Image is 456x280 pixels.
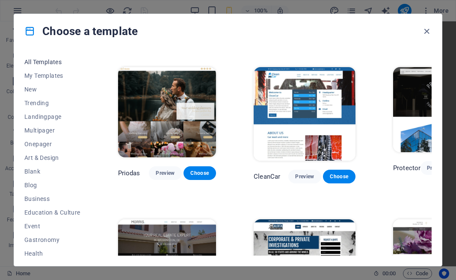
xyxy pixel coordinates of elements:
img: CleanCar [254,67,355,161]
button: Health [24,247,80,260]
span: Landingpage [24,113,80,120]
p: CleanCar [254,172,280,181]
span: Onepager [24,141,80,147]
img: Priodas [118,67,216,158]
span: Business [24,195,80,202]
span: All Templates [24,59,80,65]
h4: Choose a template [24,24,138,38]
p: Priodas [118,169,140,177]
span: Trending [24,100,80,106]
button: All Templates [24,55,80,69]
span: Health [24,250,80,257]
span: Blog [24,182,80,189]
button: Blog [24,178,80,192]
span: My Templates [24,72,80,79]
span: Event [24,223,80,230]
span: Choose [330,173,349,180]
button: Education & Culture [24,206,80,219]
span: Gastronomy [24,236,80,243]
button: Landingpage [24,110,80,124]
button: Art & Design [24,151,80,165]
button: Multipager [24,124,80,137]
button: Business [24,192,80,206]
p: Protector [393,164,420,172]
span: Multipager [24,127,80,134]
span: Blank [24,168,80,175]
span: Preview [156,170,175,177]
button: Event [24,219,80,233]
button: My Templates [24,69,80,83]
button: Choose [184,166,216,180]
button: Trending [24,96,80,110]
span: New [24,86,80,93]
button: Blank [24,165,80,178]
span: Art & Design [24,154,80,161]
span: [STREET_ADDRESS] [7,238,67,248]
span: Choose [190,170,209,177]
button: Preview [149,166,181,180]
button: Onepager [24,137,80,151]
span: Preview [427,165,445,171]
span: Education & Culture [24,209,80,216]
button: Choose [323,170,355,183]
button: Preview [420,161,452,175]
button: Gastronomy [24,233,80,247]
button: New [24,83,80,96]
span: Preview [295,173,314,180]
button: Preview [288,170,321,183]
